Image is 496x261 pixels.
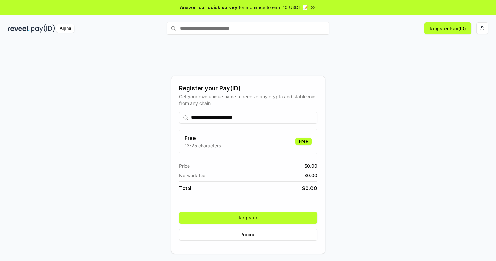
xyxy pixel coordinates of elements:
[304,172,317,179] span: $ 0.00
[56,24,74,33] div: Alpha
[179,184,191,192] span: Total
[179,172,205,179] span: Network fee
[179,84,317,93] div: Register your Pay(ID)
[424,22,471,34] button: Register Pay(ID)
[180,4,237,11] span: Answer our quick survey
[185,142,221,149] p: 13-25 characters
[8,24,30,33] img: reveel_dark
[185,134,221,142] h3: Free
[179,212,317,224] button: Register
[302,184,317,192] span: $ 0.00
[31,24,55,33] img: pay_id
[179,93,317,107] div: Get your own unique name to receive any crypto and stablecoin, from any chain
[304,163,317,169] span: $ 0.00
[295,138,312,145] div: Free
[239,4,308,11] span: for a chance to earn 10 USDT 📝
[179,163,190,169] span: Price
[179,229,317,241] button: Pricing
